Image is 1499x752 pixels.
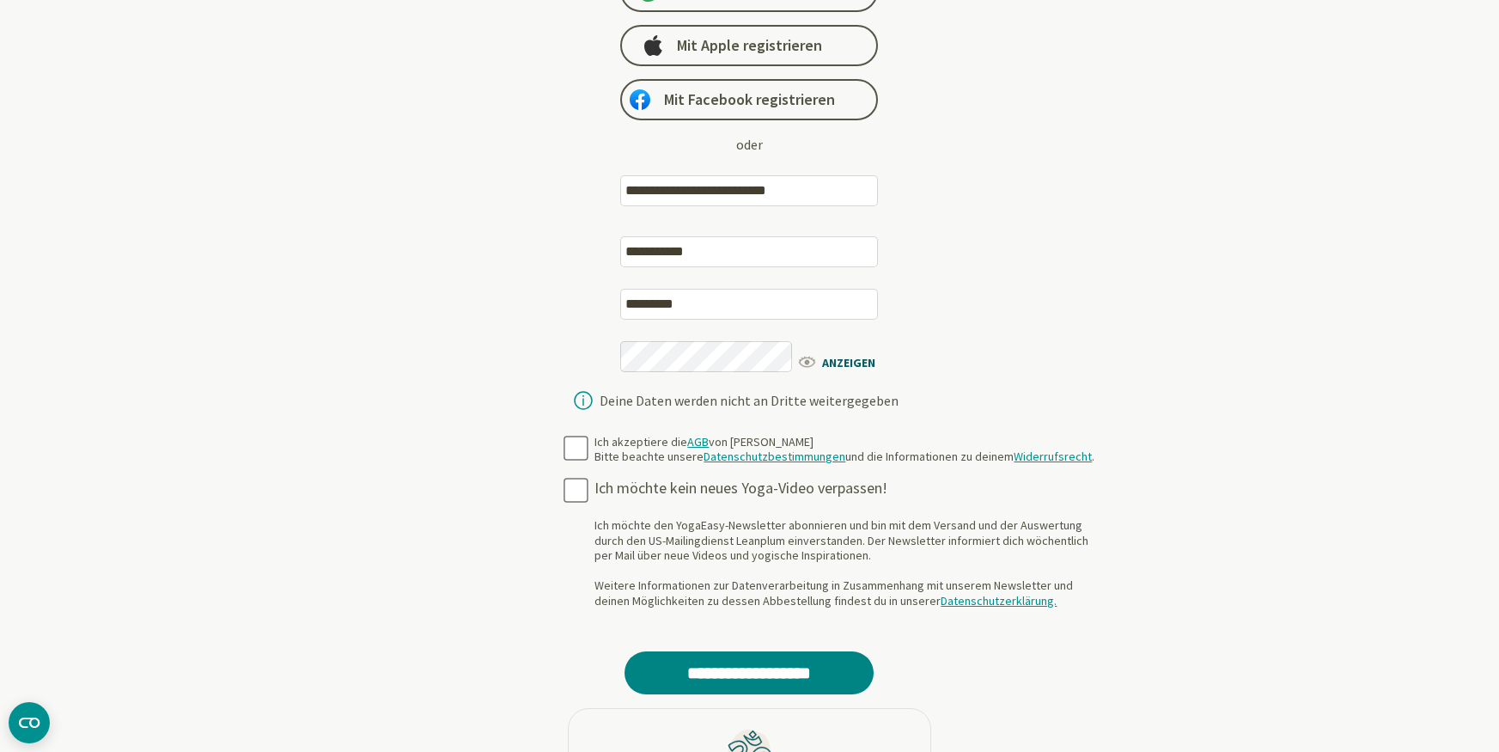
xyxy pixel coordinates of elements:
[594,518,1103,608] div: Ich möchte den YogaEasy-Newsletter abonnieren und bin mit dem Versand und der Auswertung durch de...
[600,394,899,407] div: Deine Daten werden nicht an Dritte weitergegeben
[620,79,878,120] a: Mit Facebook registrieren
[687,434,709,449] a: AGB
[9,702,50,743] button: CMP-Widget öffnen
[1014,449,1092,464] a: Widerrufsrecht
[736,134,763,155] div: oder
[704,449,845,464] a: Datenschutzbestimmungen
[941,593,1057,608] a: Datenschutzerklärung.
[620,25,878,66] a: Mit Apple registrieren
[664,89,835,110] span: Mit Facebook registrieren
[677,35,822,56] span: Mit Apple registrieren
[594,479,1103,498] div: Ich möchte kein neues Yoga-Video verpassen!
[796,351,895,372] span: ANZEIGEN
[594,435,1094,465] div: Ich akzeptiere die von [PERSON_NAME] Bitte beachte unsere und die Informationen zu deinem .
